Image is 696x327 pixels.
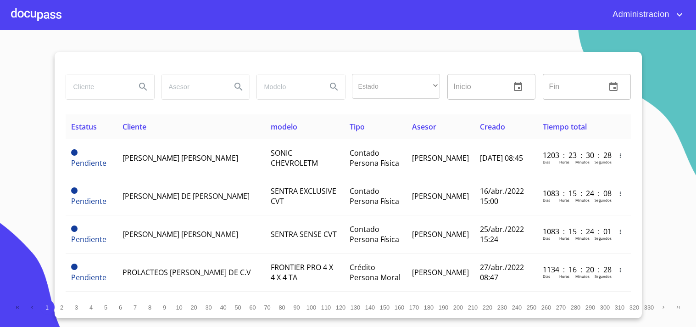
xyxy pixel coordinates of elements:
[334,300,348,315] button: 120
[122,229,238,239] span: [PERSON_NAME] [PERSON_NAME]
[205,304,212,311] span: 30
[575,236,590,241] p: Minutos
[483,304,492,311] span: 220
[113,300,128,315] button: 6
[323,76,345,98] button: Search
[271,229,337,239] span: SENTRA SENSE CVT
[559,159,569,164] p: Horas
[510,300,524,315] button: 240
[409,304,419,311] span: 170
[554,300,568,315] button: 270
[363,300,378,315] button: 140
[352,74,440,99] div: ​
[480,153,523,163] span: [DATE] 08:45
[466,300,480,315] button: 210
[351,304,360,311] span: 130
[71,272,106,282] span: Pendiente
[543,122,587,132] span: Tiempo total
[119,304,122,311] span: 6
[585,304,595,311] span: 290
[436,300,451,315] button: 190
[543,274,550,279] p: Dias
[75,304,78,311] span: 3
[69,300,84,315] button: 3
[642,300,657,315] button: 330
[104,304,107,311] span: 5
[122,267,251,277] span: PROLACTEOS [PERSON_NAME] DE C.V
[201,300,216,315] button: 30
[412,191,469,201] span: [PERSON_NAME]
[380,304,390,311] span: 150
[249,304,256,311] span: 60
[71,226,78,232] span: Pendiente
[422,300,436,315] button: 180
[412,267,469,277] span: [PERSON_NAME]
[575,274,590,279] p: Minutos
[559,236,569,241] p: Horas
[275,300,290,315] button: 80
[350,262,401,282] span: Crédito Persona Moral
[595,159,612,164] p: Segundos
[60,304,63,311] span: 2
[629,304,639,311] span: 320
[571,304,580,311] span: 280
[595,236,612,241] p: Segundos
[412,122,436,132] span: Asesor
[71,234,106,244] span: Pendiente
[559,274,569,279] p: Horas
[71,122,97,132] span: Estatus
[541,304,551,311] span: 260
[321,304,331,311] span: 110
[348,300,363,315] button: 130
[290,300,304,315] button: 90
[543,150,605,160] p: 1203 : 23 : 30 : 28
[583,300,598,315] button: 290
[40,300,55,315] button: 1
[412,229,469,239] span: [PERSON_NAME]
[216,300,231,315] button: 40
[148,304,151,311] span: 8
[480,300,495,315] button: 220
[45,304,49,311] span: 1
[539,300,554,315] button: 260
[559,197,569,203] p: Horas
[99,300,113,315] button: 5
[615,304,624,311] span: 310
[271,148,318,168] span: SONIC CHEVROLETM
[163,304,166,311] span: 9
[271,262,333,282] span: FRONTIER PRO 4 X 4 X 4 TA
[543,188,605,198] p: 1083 : 15 : 24 : 08
[264,304,270,311] span: 70
[575,159,590,164] p: Minutos
[497,304,507,311] span: 230
[336,304,345,311] span: 120
[187,300,201,315] button: 20
[271,186,336,206] span: SENTRA EXCLUSIVE CVT
[271,122,297,132] span: modelo
[306,304,316,311] span: 100
[480,262,524,282] span: 27/abr./2022 08:47
[480,122,505,132] span: Creado
[143,300,157,315] button: 8
[412,153,469,163] span: [PERSON_NAME]
[480,224,524,244] span: 25/abr./2022 15:24
[278,304,285,311] span: 80
[319,300,334,315] button: 110
[575,197,590,203] p: Minutos
[122,153,238,163] span: [PERSON_NAME] [PERSON_NAME]
[407,300,422,315] button: 170
[350,122,365,132] span: Tipo
[71,264,78,270] span: Pendiente
[606,7,674,22] span: Administracion
[228,76,250,98] button: Search
[350,186,399,206] span: Contado Persona Física
[627,300,642,315] button: 320
[350,224,399,244] span: Contado Persona Física
[89,304,93,311] span: 4
[543,265,605,275] p: 1134 : 16 : 20 : 28
[439,304,448,311] span: 190
[365,304,375,311] span: 140
[524,300,539,315] button: 250
[350,148,399,168] span: Contado Persona Física
[612,300,627,315] button: 310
